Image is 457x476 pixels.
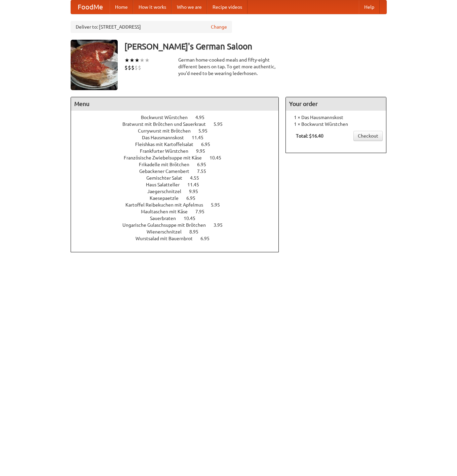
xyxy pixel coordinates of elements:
span: 7.95 [195,209,211,214]
a: Haus Salatteller 11.45 [146,182,212,187]
span: 9.95 [189,189,205,194]
div: German home-cooked meals and fifty-eight different beers on tap. To get more authentic, you'd nee... [178,57,279,77]
span: Frikadelle mit Brötchen [139,162,196,167]
span: Haus Salatteller [146,182,186,187]
div: Deliver to: [STREET_ADDRESS] [71,21,232,33]
li: $ [138,64,141,71]
a: Currywurst mit Brötchen 5.95 [138,128,220,134]
img: angular.jpg [71,40,118,90]
h4: Your order [286,97,386,111]
span: Kaesepaetzle [150,195,185,201]
span: 5.95 [198,128,214,134]
li: ★ [140,57,145,64]
li: ★ [129,57,135,64]
li: 1 × Bockwurst Würstchen [289,121,383,127]
span: 9.95 [196,148,212,154]
span: 5.95 [211,202,227,208]
li: $ [131,64,135,71]
a: Checkout [353,131,383,141]
a: Fleishkas mit Kartoffelsalat 6.95 [135,142,223,147]
a: FoodMe [71,0,110,14]
a: Maultaschen mit Käse 7.95 [141,209,217,214]
span: Kartoffel Reibekuchen mit Apfelmus [125,202,210,208]
span: 4.95 [195,115,211,120]
a: Home [110,0,133,14]
span: Ungarische Gulaschsuppe mit Brötchen [122,222,213,228]
span: Currywurst mit Brötchen [138,128,197,134]
a: Kartoffel Reibekuchen mit Apfelmus 5.95 [125,202,232,208]
span: Wurstsalad mit Bauernbrot [136,236,199,241]
a: Französische Zwiebelsuppe mit Käse 10.45 [124,155,234,160]
span: Maultaschen mit Käse [141,209,194,214]
h4: Menu [71,97,279,111]
li: $ [124,64,128,71]
a: Who we are [172,0,207,14]
span: Gebackener Camenbert [139,169,196,174]
a: Wurstsalad mit Bauernbrot 6.95 [136,236,222,241]
span: 11.45 [187,182,206,187]
a: Bockwurst Würstchen 4.95 [141,115,217,120]
span: 8.95 [189,229,205,234]
a: Frankfurter Würstchen 9.95 [140,148,218,154]
a: Gebackener Camenbert 7.55 [139,169,219,174]
li: ★ [135,57,140,64]
a: Change [211,24,227,30]
span: Sauerbraten [150,216,183,221]
span: Französische Zwiebelsuppe mit Käse [124,155,208,160]
span: Gemischter Salat [146,175,189,181]
a: Jaegerschnitzel 9.95 [147,189,211,194]
span: 4.55 [190,175,206,181]
h3: [PERSON_NAME]'s German Saloon [124,40,387,53]
a: Sauerbraten 10.45 [150,216,208,221]
li: ★ [145,57,150,64]
span: 6.95 [201,142,217,147]
span: 7.55 [197,169,213,174]
span: 6.95 [200,236,216,241]
a: Recipe videos [207,0,247,14]
a: Bratwurst mit Brötchen und Sauerkraut 5.95 [122,121,235,127]
span: Wienerschnitzel [147,229,188,234]
a: How it works [133,0,172,14]
li: $ [128,64,131,71]
b: Total: $16.40 [296,133,323,139]
a: Ungarische Gulaschsuppe mit Brötchen 3.95 [122,222,235,228]
span: 11.45 [192,135,210,140]
span: Frankfurter Würstchen [140,148,195,154]
li: $ [135,64,138,71]
span: 10.45 [184,216,202,221]
span: 6.95 [197,162,213,167]
span: Bratwurst mit Brötchen und Sauerkraut [122,121,213,127]
a: Das Hausmannskost 11.45 [142,135,216,140]
span: Fleishkas mit Kartoffelsalat [135,142,200,147]
span: Jaegerschnitzel [147,189,188,194]
a: Wienerschnitzel 8.95 [147,229,211,234]
a: Kaesepaetzle 6.95 [150,195,208,201]
span: 10.45 [210,155,228,160]
span: 6.95 [186,195,202,201]
a: Frikadelle mit Brötchen 6.95 [139,162,219,167]
li: ★ [124,57,129,64]
li: 1 × Das Hausmannskost [289,114,383,121]
a: Help [359,0,380,14]
span: 3.95 [214,222,229,228]
span: Das Hausmannskost [142,135,191,140]
span: 5.95 [214,121,229,127]
a: Gemischter Salat 4.55 [146,175,212,181]
span: Bockwurst Würstchen [141,115,194,120]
